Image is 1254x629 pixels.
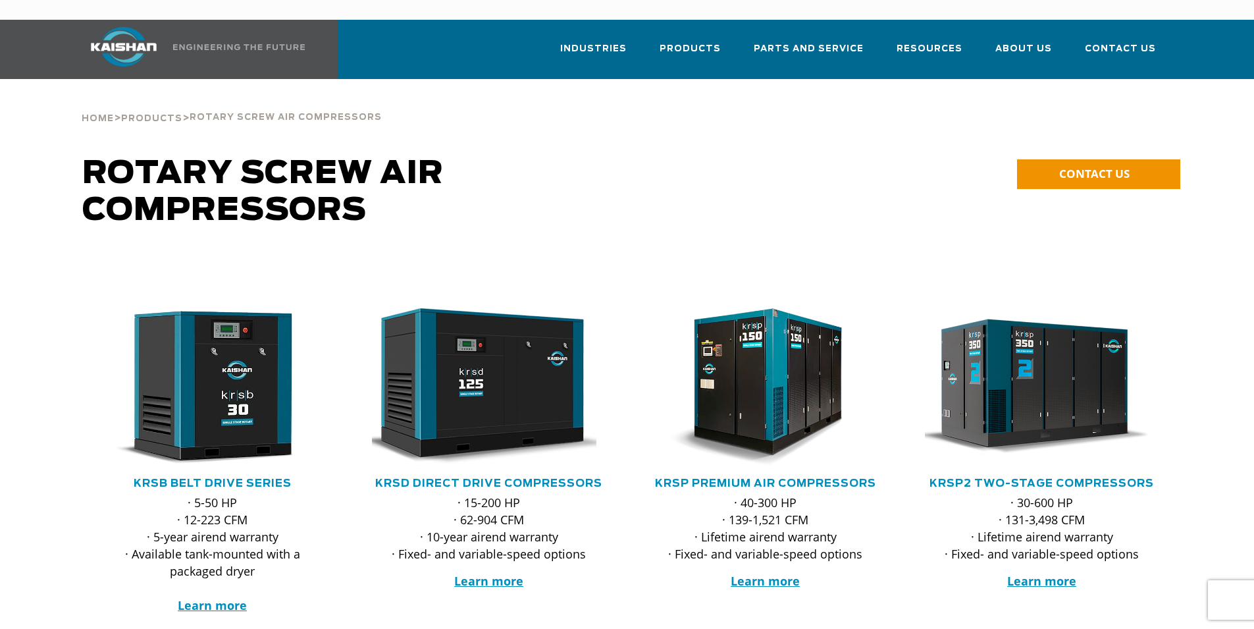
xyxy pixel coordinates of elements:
span: Rotary Screw Air Compressors [82,158,444,227]
span: Products [660,41,721,57]
a: Kaishan USA [74,20,307,79]
p: · 30-600 HP · 131-3,498 CFM · Lifetime airend warranty · Fixed- and variable-speed options [925,494,1159,562]
div: krsp350 [925,308,1159,466]
span: CONTACT US [1059,166,1130,181]
img: krsp350 [915,308,1149,466]
img: krsp150 [639,308,873,466]
div: krsd125 [372,308,606,466]
a: Products [121,112,182,124]
div: krsp150 [648,308,883,466]
a: KRSD Direct Drive Compressors [375,478,602,489]
a: CONTACT US [1017,159,1180,189]
span: Products [121,115,182,123]
a: Industries [560,32,627,76]
div: krsb30 [95,308,330,466]
span: Parts and Service [754,41,864,57]
a: Contact Us [1085,32,1156,76]
a: Products [660,32,721,76]
p: · 40-300 HP · 139-1,521 CFM · Lifetime airend warranty · Fixed- and variable-speed options [648,494,883,562]
a: KRSP2 Two-Stage Compressors [929,478,1154,489]
a: Learn more [178,597,247,613]
a: Resources [897,32,962,76]
img: krsd125 [362,308,596,466]
img: krsb30 [86,308,320,466]
span: Contact Us [1085,41,1156,57]
p: · 5-50 HP · 12-223 CFM · 5-year airend warranty · Available tank-mounted with a packaged dryer [95,494,330,614]
a: Learn more [454,573,523,589]
img: Engineering the future [173,44,305,50]
span: Home [82,115,114,123]
a: Learn more [1007,573,1076,589]
div: > > [82,79,382,129]
span: Industries [560,41,627,57]
span: Resources [897,41,962,57]
a: Parts and Service [754,32,864,76]
p: · 15-200 HP · 62-904 CFM · 10-year airend warranty · Fixed- and variable-speed options [372,494,606,562]
span: Rotary Screw Air Compressors [190,113,382,122]
span: About Us [995,41,1052,57]
img: kaishan logo [74,27,173,67]
a: KRSB Belt Drive Series [134,478,292,489]
a: Learn more [731,573,800,589]
a: Home [82,112,114,124]
a: KRSP Premium Air Compressors [655,478,876,489]
a: About Us [995,32,1052,76]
